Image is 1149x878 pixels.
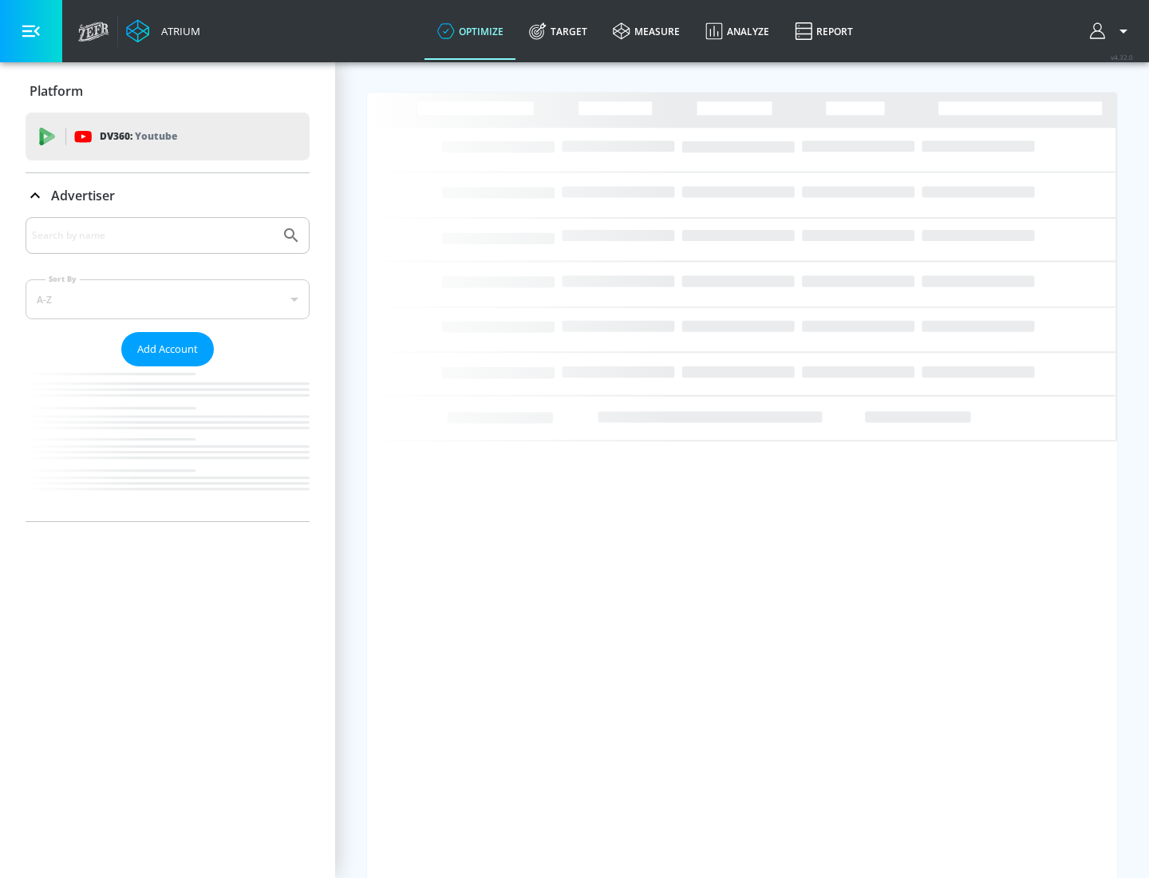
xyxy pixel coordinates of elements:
[26,217,310,521] div: Advertiser
[1111,53,1133,61] span: v 4.32.0
[26,69,310,113] div: Platform
[782,2,866,60] a: Report
[155,24,200,38] div: Atrium
[51,187,115,204] p: Advertiser
[26,279,310,319] div: A-Z
[135,128,177,144] p: Youtube
[137,340,198,358] span: Add Account
[126,19,200,43] a: Atrium
[45,274,80,284] label: Sort By
[693,2,782,60] a: Analyze
[26,173,310,218] div: Advertiser
[30,82,83,100] p: Platform
[26,113,310,160] div: DV360: Youtube
[32,225,274,246] input: Search by name
[600,2,693,60] a: measure
[100,128,177,145] p: DV360:
[424,2,516,60] a: optimize
[26,366,310,521] nav: list of Advertiser
[516,2,600,60] a: Target
[121,332,214,366] button: Add Account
